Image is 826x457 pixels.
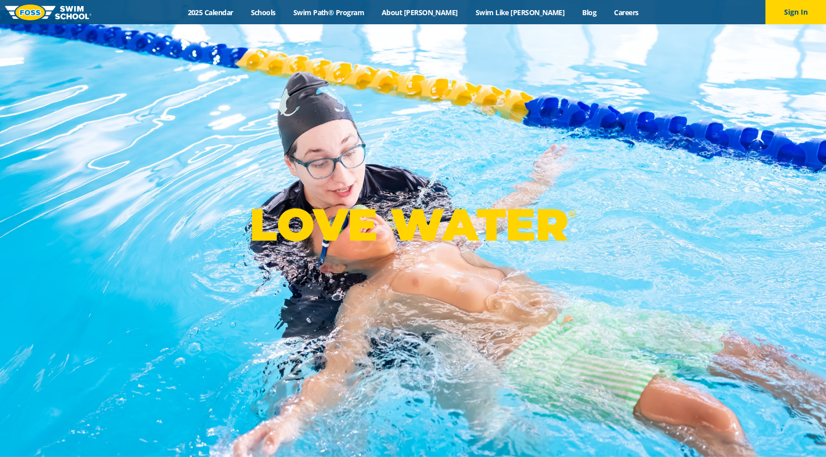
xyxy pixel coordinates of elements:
[284,8,373,17] a: Swim Path® Program
[605,8,647,17] a: Careers
[249,198,576,252] p: LOVE WATER
[5,5,91,20] img: FOSS Swim School Logo
[179,8,242,17] a: 2025 Calendar
[242,8,284,17] a: Schools
[568,208,576,220] sup: ®
[574,8,605,17] a: Blog
[373,8,467,17] a: About [PERSON_NAME]
[467,8,574,17] a: Swim Like [PERSON_NAME]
